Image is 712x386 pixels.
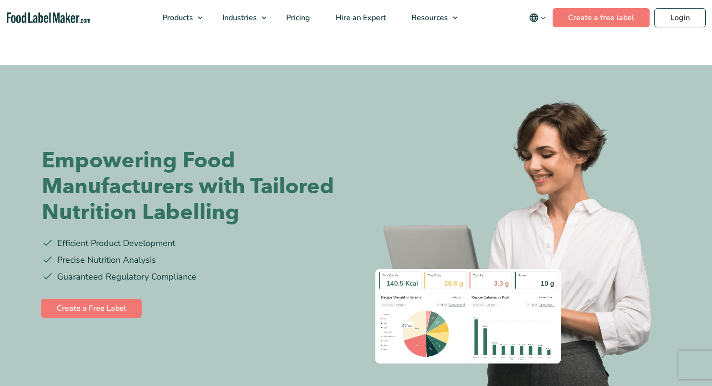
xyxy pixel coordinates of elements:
a: Food Label Maker homepage [7,12,90,23]
span: Products [159,12,194,23]
span: Pricing [283,12,311,23]
span: Industries [219,12,258,23]
span: Hire an Expert [333,12,387,23]
a: Create a free label [553,8,650,27]
a: Login [654,8,706,27]
li: Guaranteed Regulatory Compliance [42,270,349,283]
li: Efficient Product Development [42,237,349,250]
span: Resources [409,12,449,23]
h1: Empowering Food Manufacturers with Tailored Nutrition Labelling [42,148,349,225]
li: Precise Nutrition Analysis [42,254,349,267]
a: Create a Free Label [41,299,142,318]
button: Change language [522,8,553,27]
